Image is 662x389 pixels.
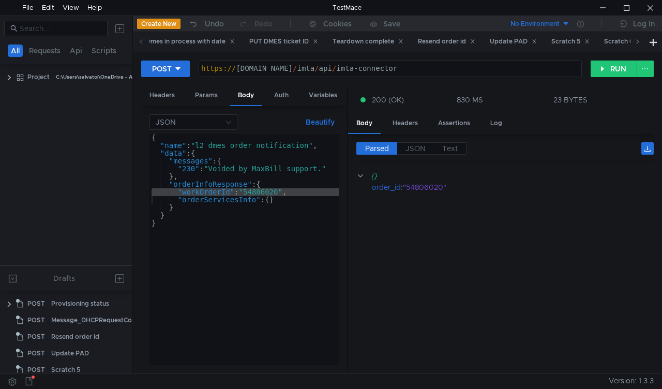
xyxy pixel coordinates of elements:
[490,36,537,47] div: Update PAD
[27,312,45,328] span: POST
[430,114,478,133] div: Assertions
[27,296,45,311] span: POST
[266,86,297,105] div: Auth
[482,114,510,133] div: Log
[51,346,89,361] div: Update PAD
[205,18,224,30] div: Undo
[27,362,45,378] span: POST
[403,182,641,193] div: "54806020"
[254,18,273,30] div: Redo
[323,18,352,30] div: Cookies
[300,86,345,105] div: Variables
[230,86,262,106] div: Body
[67,44,85,57] button: Api
[302,116,339,128] button: Beautify
[372,182,401,193] div: order_id
[609,373,654,388] span: Version: 1.3.3
[51,329,99,345] div: Resend order id
[551,36,590,47] div: Scratch 5
[27,346,45,361] span: POST
[591,61,637,77] button: RUN
[187,86,226,105] div: Params
[442,144,458,153] span: Text
[27,329,45,345] span: POST
[633,18,655,30] div: Log In
[8,44,23,57] button: All
[498,16,570,32] button: No Environment
[141,86,183,105] div: Headers
[53,272,75,285] div: Drafts
[384,114,426,133] div: Headers
[383,20,400,27] div: Save
[141,61,190,77] button: POST
[51,312,157,328] div: Message_DHCPRequestCompleted
[152,63,172,74] div: POST
[51,296,109,311] div: Provisioning status
[371,170,639,182] div: {}
[88,44,119,57] button: Scripts
[372,94,404,106] span: 200 (OK)
[333,36,403,47] div: Teardown complete
[26,44,64,57] button: Requests
[405,144,426,153] span: JSON
[51,362,80,378] div: Scratch 5
[20,23,101,34] input: Search...
[510,19,560,29] div: No Environment
[365,144,389,153] span: Parsed
[372,182,654,193] div: :
[146,36,235,47] div: Dmes in process with date
[56,69,265,85] div: C:\Users\salvatoi\OneDrive - AMDOCS\Backup Folders\Documents\testmace\Project
[457,95,483,104] div: 830 MS
[249,36,318,47] div: PUT DMES ticket ID
[348,114,381,134] div: Body
[231,16,280,32] button: Redo
[604,36,643,47] div: Scratch 6
[180,16,231,32] button: Undo
[27,69,50,85] div: Project
[137,19,180,29] button: Create New
[418,36,475,47] div: Resend order id
[553,95,588,104] div: 23 BYTES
